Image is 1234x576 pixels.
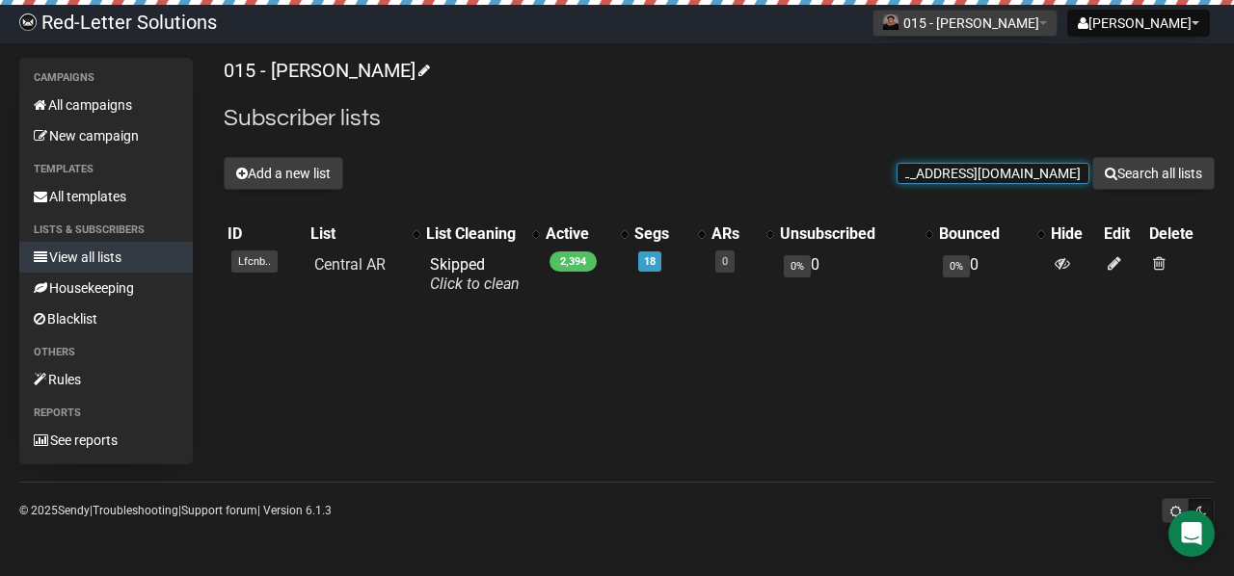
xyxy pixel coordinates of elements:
[1104,224,1141,244] div: Edit
[426,224,523,244] div: List Cleaning
[776,248,934,301] td: 0
[1100,221,1145,248] th: Edit: No sort applied, sorting is disabled
[422,221,542,248] th: List Cleaning: No sort applied, activate to apply an ascending sort
[634,224,688,244] div: Segs
[883,14,899,30] img: 131.jpg
[19,13,37,31] img: 983279c4004ba0864fc8a668c650e103
[708,221,776,248] th: ARs: No sort applied, activate to apply an ascending sort
[224,101,1215,136] h2: Subscriber lists
[19,158,193,181] li: Templates
[19,120,193,151] a: New campaign
[19,341,193,364] li: Others
[228,224,303,244] div: ID
[939,224,1028,244] div: Bounced
[430,255,520,293] span: Skipped
[224,221,307,248] th: ID: No sort applied, sorting is disabled
[19,181,193,212] a: All templates
[307,221,422,248] th: List: No sort applied, activate to apply an ascending sort
[711,224,757,244] div: ARs
[181,504,257,517] a: Support forum
[58,504,90,517] a: Sendy
[1145,221,1215,248] th: Delete: No sort applied, sorting is disabled
[19,90,193,120] a: All campaigns
[19,66,193,90] li: Campaigns
[784,255,811,277] span: 0%
[19,219,193,242] li: Lists & subscribers
[935,248,1047,301] td: 0
[872,10,1058,37] button: 015 - [PERSON_NAME]
[314,255,386,274] a: Central AR
[943,255,970,277] span: 0%
[310,224,403,244] div: List
[93,504,178,517] a: Troubleshooting
[1092,157,1215,190] button: Search all lists
[722,255,728,268] a: 0
[19,242,193,273] a: View all lists
[430,275,520,293] a: Click to clean
[1067,10,1210,37] button: [PERSON_NAME]
[19,303,193,334] a: Blacklist
[780,224,915,244] div: Unsubscribed
[935,221,1047,248] th: Bounced: No sort applied, activate to apply an ascending sort
[542,221,630,248] th: Active: No sort applied, activate to apply an ascending sort
[776,221,934,248] th: Unsubscribed: No sort applied, activate to apply an ascending sort
[1051,224,1096,244] div: Hide
[550,251,597,272] span: 2,394
[19,500,332,521] p: © 2025 | | | Version 6.1.3
[546,224,611,244] div: Active
[1168,511,1215,557] div: Open Intercom Messenger
[644,255,656,268] a: 18
[224,59,427,82] a: 015 - [PERSON_NAME]
[19,425,193,456] a: See reports
[1149,224,1211,244] div: Delete
[19,402,193,425] li: Reports
[231,250,278,273] span: Lfcnb..
[224,157,343,190] button: Add a new list
[19,273,193,303] a: Housekeeping
[630,221,708,248] th: Segs: No sort applied, activate to apply an ascending sort
[19,364,193,395] a: Rules
[1047,221,1100,248] th: Hide: No sort applied, sorting is disabled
